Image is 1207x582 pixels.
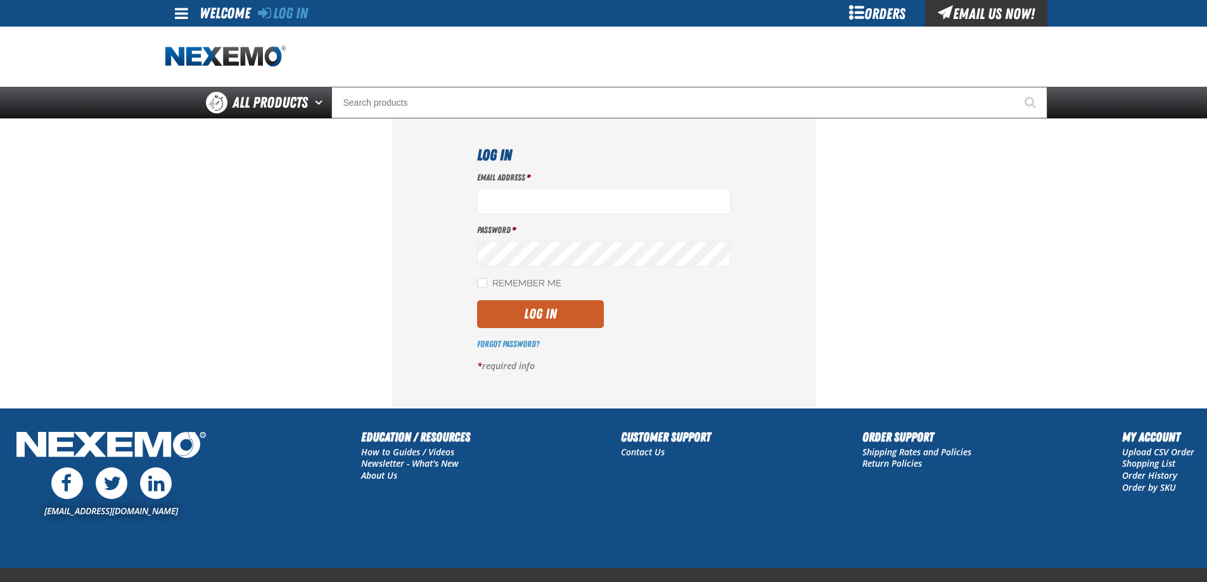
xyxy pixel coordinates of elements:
[1122,446,1194,458] a: Upload CSV Order
[477,300,604,328] button: Log In
[1016,87,1047,118] button: Start Searching
[233,91,308,114] span: All Products
[310,87,331,118] button: Open All Products pages
[1122,481,1176,493] a: Order by SKU
[862,446,971,458] a: Shipping Rates and Policies
[361,427,470,446] h2: Education / Resources
[13,427,210,465] img: Nexemo Logo
[477,360,731,372] p: required info
[477,172,731,184] label: Email Address
[361,457,459,469] a: Newsletter - What's New
[477,224,731,236] label: Password
[621,446,665,458] a: Contact Us
[1122,457,1175,469] a: Shopping List
[258,4,308,22] a: Log In
[477,339,539,349] a: Forgot Password?
[1122,469,1177,481] a: Order History
[44,505,178,517] a: [EMAIL_ADDRESS][DOMAIN_NAME]
[477,278,487,288] input: Remember Me
[361,469,397,481] a: About Us
[862,457,922,469] a: Return Policies
[477,144,731,167] h1: Log In
[165,46,286,68] a: Home
[1122,427,1194,446] h2: My Account
[331,87,1047,118] input: Search
[621,427,711,446] h2: Customer Support
[862,427,971,446] h2: Order Support
[361,446,454,458] a: How to Guides / Videos
[165,46,286,68] img: Nexemo logo
[477,278,561,290] label: Remember Me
